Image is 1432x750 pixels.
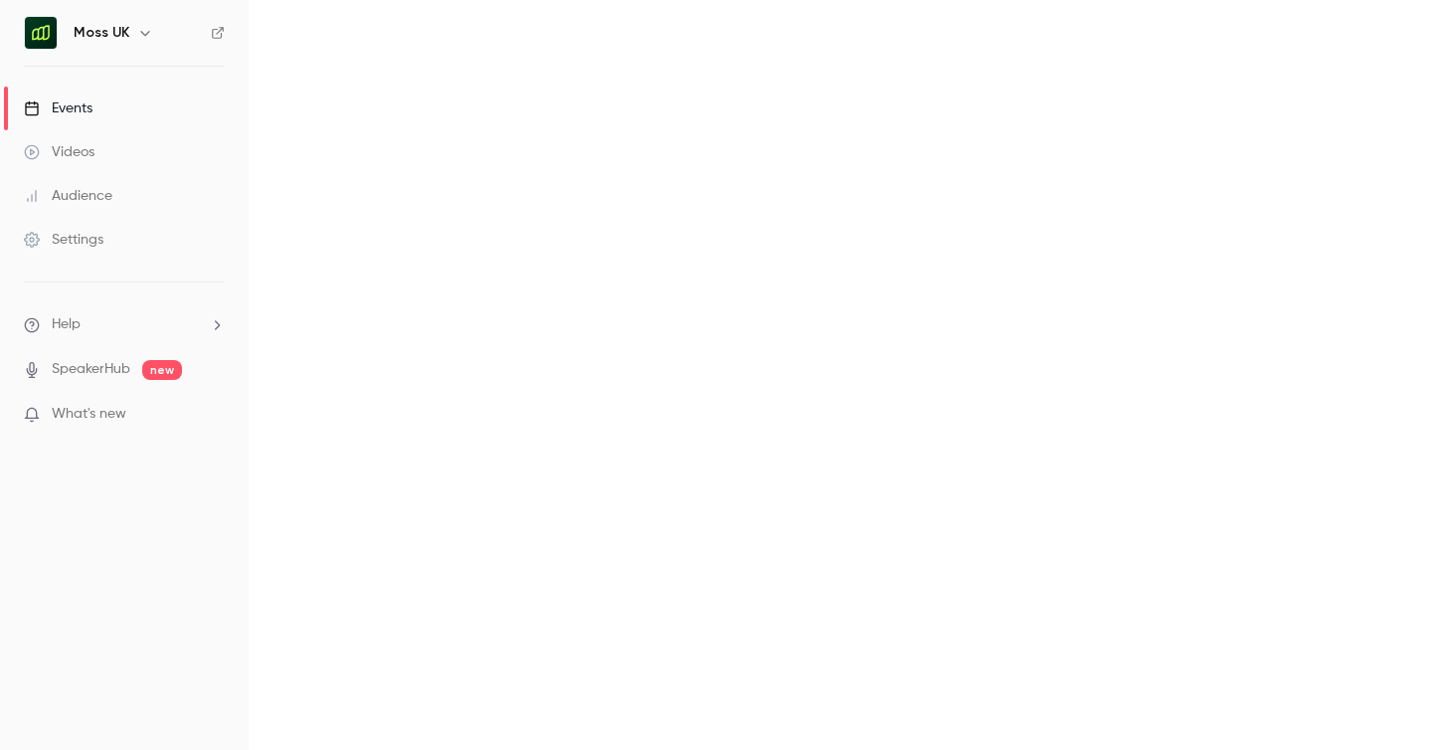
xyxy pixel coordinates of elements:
[24,314,225,335] li: help-dropdown-opener
[52,314,81,335] span: Help
[24,186,112,206] div: Audience
[24,142,94,162] div: Videos
[142,360,182,380] span: new
[52,404,126,425] span: What's new
[52,359,130,380] a: SpeakerHub
[25,17,57,49] img: Moss UK
[24,98,92,118] div: Events
[24,230,103,250] div: Settings
[74,23,129,43] h6: Moss UK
